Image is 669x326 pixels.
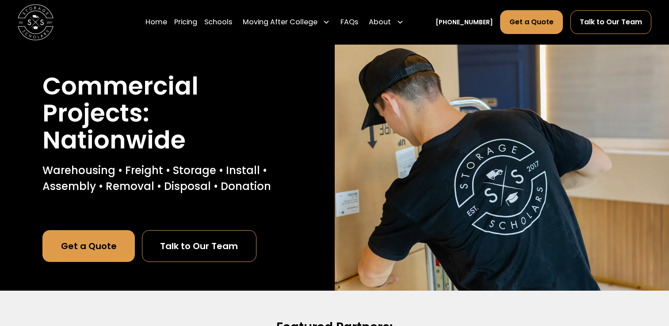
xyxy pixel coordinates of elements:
[42,230,135,262] a: Get a Quote
[570,10,651,34] a: Talk to Our Team
[145,10,167,34] a: Home
[174,10,197,34] a: Pricing
[204,10,232,34] a: Schools
[243,17,317,27] div: Moving After College
[365,10,407,34] div: About
[239,10,333,34] div: Moving After College
[18,4,54,40] img: Storage Scholars main logo
[340,10,358,34] a: FAQs
[369,17,391,27] div: About
[436,18,493,27] a: [PHONE_NUMBER]
[500,10,563,34] a: Get a Quote
[18,4,54,40] a: home
[42,73,292,154] h1: Commercial Projects: Nationwide
[142,230,256,262] a: Talk to Our Team
[42,163,292,194] p: Warehousing • Freight • Storage • Install • Assembly • Removal • Disposal • Donation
